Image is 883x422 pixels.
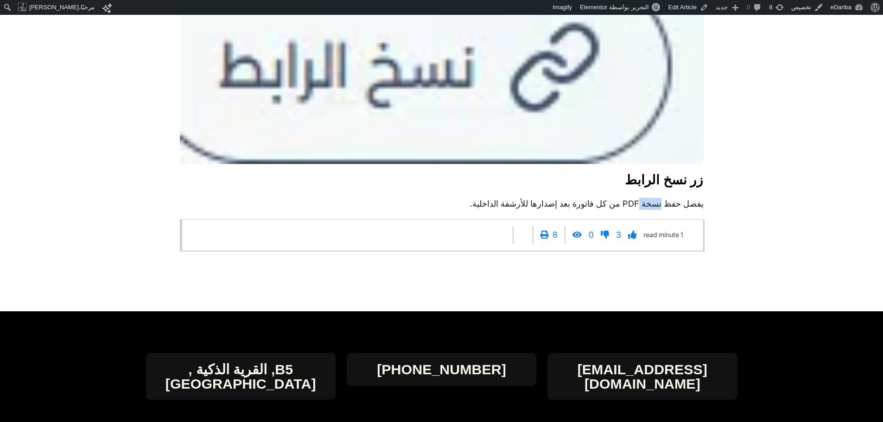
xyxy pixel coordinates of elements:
span: minute [659,227,679,244]
a: 0 [589,227,616,244]
span: read [643,227,657,244]
span: 3 [616,227,621,244]
a: [EMAIL_ADDRESS][DOMAIN_NAME] [547,362,737,391]
a: 3 [616,227,643,244]
span: 8 [553,227,558,244]
h4: B5, القرية الذكية , [GEOGRAPHIC_DATA] [146,362,336,391]
span: 1 [680,227,683,244]
a: 8 [553,227,589,244]
span: 0 [589,227,594,244]
p: يفضل حفظ نسخة PDF من كل فاتورة بعد إصدارها للأرشفة الداخلية. [180,198,704,210]
span: التحرير بواسطة Elementor [580,4,648,11]
h3: زر نسخ الرابط [180,172,704,189]
a: [PHONE_NUMBER] [377,362,506,376]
